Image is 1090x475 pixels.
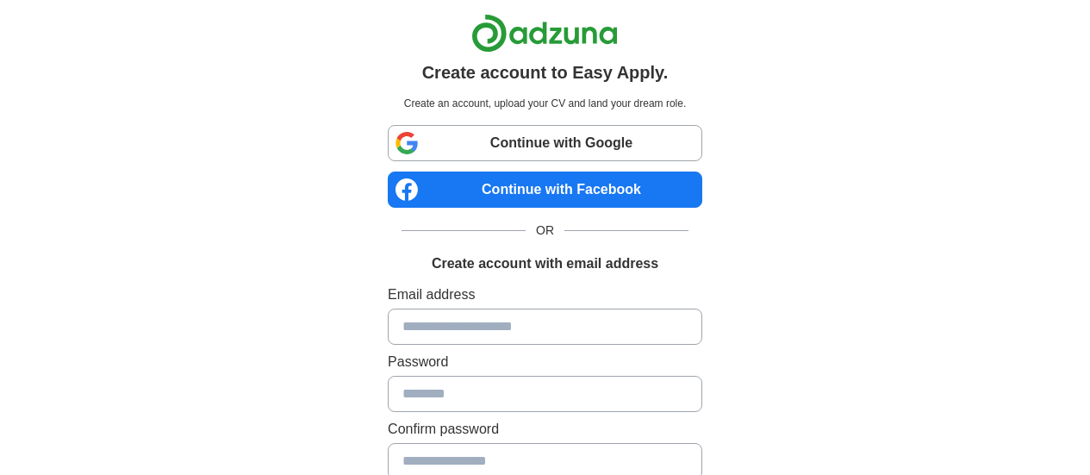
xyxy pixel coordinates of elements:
[388,172,702,208] a: Continue with Facebook
[388,125,702,161] a: Continue with Google
[471,14,618,53] img: Adzuna logo
[526,222,564,240] span: OR
[391,96,699,111] p: Create an account, upload your CV and land your dream role.
[388,352,702,372] label: Password
[432,253,658,274] h1: Create account with email address
[388,284,702,305] label: Email address
[422,59,669,85] h1: Create account to Easy Apply.
[388,419,702,440] label: Confirm password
